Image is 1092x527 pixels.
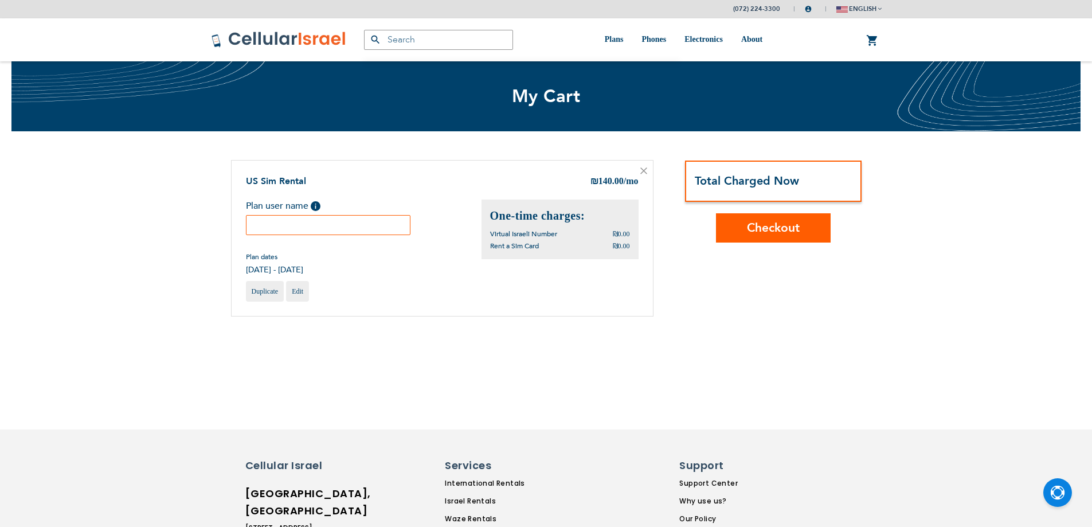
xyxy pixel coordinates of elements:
[590,175,639,189] div: 140.00
[246,200,308,212] span: Plan user name
[246,264,303,275] span: [DATE] - [DATE]
[211,31,347,48] img: Cellular Israel Logo
[695,173,799,189] strong: Total Charged Now
[445,514,586,524] a: Waze Rentals
[286,281,309,302] a: Edit
[245,485,346,520] h6: [GEOGRAPHIC_DATA], [GEOGRAPHIC_DATA]
[246,281,284,302] a: Duplicate
[679,496,750,506] a: Why use us?
[252,287,279,295] span: Duplicate
[613,242,630,250] span: ₪0.00
[590,175,598,189] span: ₪
[445,496,586,506] a: Israel Rentals
[741,18,762,61] a: About
[684,18,723,61] a: Electronics
[679,458,743,473] h6: Support
[747,220,800,236] span: Checkout
[605,18,624,61] a: Plans
[836,1,882,17] button: english
[679,514,750,524] a: Our Policy
[364,30,513,50] input: Search
[311,201,320,211] span: Help
[245,458,346,473] h6: Cellular Israel
[836,6,848,13] img: english
[641,18,666,61] a: Phones
[490,241,539,251] span: Rent a Sim Card
[512,84,581,108] span: My Cart
[490,208,630,224] h2: One-time charges:
[605,35,624,44] span: Plans
[445,478,586,489] a: International Rentals
[613,230,630,238] span: ₪0.00
[641,35,666,44] span: Phones
[490,229,557,239] span: Virtual Israeli Number
[741,35,762,44] span: About
[624,176,639,186] span: /mo
[292,287,303,295] span: Edit
[679,478,750,489] a: Support Center
[716,213,831,243] button: Checkout
[733,5,780,13] a: (072) 224-3300
[684,35,723,44] span: Electronics
[445,458,580,473] h6: Services
[246,175,306,188] a: US Sim Rental
[246,252,303,261] span: Plan dates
